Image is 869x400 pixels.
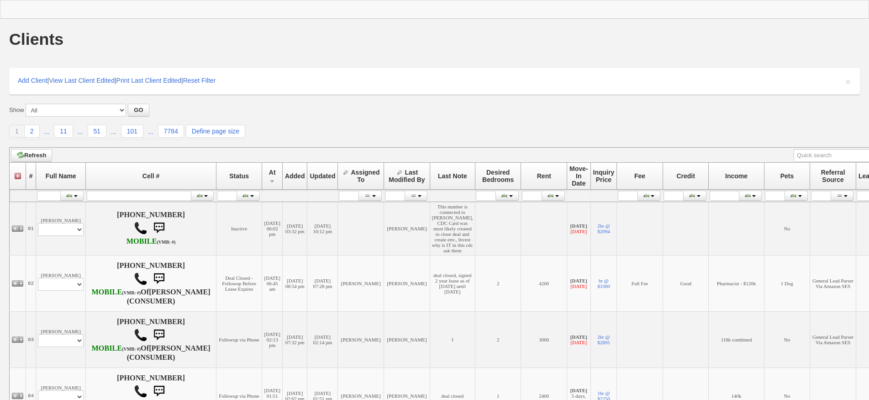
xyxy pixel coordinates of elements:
span: Last Modified By [389,169,425,183]
font: MOBILE [126,237,157,245]
span: Inquiry Price [593,169,615,183]
td: [PERSON_NAME] [384,202,430,256]
a: 1 [9,125,25,138]
button: GO [128,104,149,117]
span: Status [229,172,249,180]
td: 02 [26,256,36,312]
td: [PERSON_NAME] [384,256,430,312]
td: [PERSON_NAME] [36,256,86,312]
td: General Lead Parser Via Amazon SES [810,312,856,368]
a: 2 [25,125,40,138]
b: [DATE] [570,278,587,283]
a: 2br @ $2094 [597,223,610,234]
span: Assigned To [351,169,379,183]
td: This number is connected to [PERSON_NAME], CDC Card was most likely created to close deal and cre... [430,202,475,256]
b: [DATE] [570,334,587,340]
span: At [269,169,276,176]
td: No [764,312,810,368]
a: ... [73,126,88,138]
h1: Clients [9,31,63,48]
span: Move-In Date [569,165,588,187]
td: deal closed, signed 2 year lease as of [DATE] until [DATE] [430,256,475,312]
font: (VMB: #) [122,290,141,295]
a: 7784 [158,125,184,138]
div: | | | [9,68,860,95]
td: Good [663,256,709,312]
span: Fee [634,172,645,180]
font: (VMB: #) [122,347,141,352]
a: Reset Filter [183,77,216,84]
span: Pets [780,172,794,180]
a: View Last Client Edited [49,77,115,84]
td: [PERSON_NAME] [36,312,86,368]
b: [PERSON_NAME] [149,288,211,296]
td: [DATE] 02:14 pm [307,312,338,368]
b: T-Mobile USA, Inc. [91,288,141,296]
td: 118k combined [709,312,764,368]
h4: [PHONE_NUMBER] [88,211,214,246]
a: br @ $3300 [597,278,610,289]
td: General Lead Parser Via Amazon SES [810,256,856,312]
a: ... [106,126,121,138]
b: [DATE] [570,223,587,229]
td: 01 [26,202,36,256]
td: 2 [475,256,521,312]
td: [DATE] 07:28 pm [307,256,338,312]
b: AT&T Wireless [126,237,176,245]
td: [PERSON_NAME] [384,312,430,368]
span: Rent [537,172,551,180]
a: Define page size [186,125,245,138]
td: [DATE] 10:12 pm [307,202,338,256]
span: Added [285,172,305,180]
img: call.png [134,272,147,286]
font: [DATE] [571,340,587,345]
font: MOBILE [91,344,122,352]
h4: [PHONE_NUMBER] Of (CONSUMER) [88,261,214,305]
td: [DATE] 02:13 pm [262,312,282,368]
img: call.png [134,384,147,398]
a: ... [143,126,158,138]
td: Followup via Phone [216,312,262,368]
td: f [430,312,475,368]
h4: [PHONE_NUMBER] Of (CONSUMER) [88,318,214,362]
a: Refresh [11,149,52,162]
span: Referral Source [821,169,845,183]
a: 101 [121,125,143,138]
a: ... [40,126,54,138]
span: Income [725,172,748,180]
td: [DATE] 07:32 pm [282,312,307,368]
img: call.png [134,221,147,235]
td: 03 [26,312,36,368]
a: 2br @ $2895 [597,334,610,345]
td: 4200 [521,256,567,312]
span: Cell # [142,172,159,180]
td: 2 [475,312,521,368]
font: [DATE] [571,283,587,289]
b: T-Mobile USA, Inc. [91,344,141,352]
a: Add Client [18,77,47,84]
td: Deal Closed - Followup Before Lease Expires [216,256,262,312]
img: sms.png [150,326,168,344]
td: [PERSON_NAME] [338,312,384,368]
td: Pharmacist - $120k [709,256,764,312]
a: Print Last Client Edited [116,77,181,84]
img: sms.png [150,270,168,288]
img: call.png [134,328,147,342]
span: Updated [310,172,335,180]
th: # [26,163,36,190]
b: [DATE] [570,388,587,393]
a: 11 [54,125,73,138]
td: [DATE] 06:02 pm [262,202,282,256]
td: No [764,202,810,256]
span: Credit [676,172,695,180]
td: [DATE] 03:32 pm [282,202,307,256]
label: Show [9,106,24,114]
font: MOBILE [91,288,122,296]
td: [PERSON_NAME] [338,256,384,312]
font: [DATE] [571,229,587,234]
a: 51 [88,125,107,138]
font: (VMB: #) [157,240,176,245]
td: [PERSON_NAME] [36,202,86,256]
td: Full Fee [617,256,663,312]
b: [PERSON_NAME] [149,344,211,352]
